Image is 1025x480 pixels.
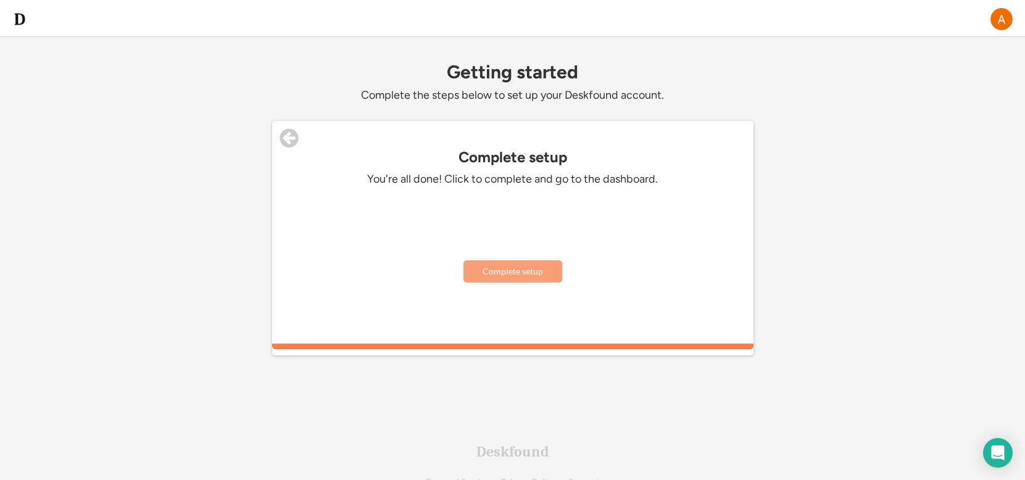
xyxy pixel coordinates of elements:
[463,260,562,283] button: Complete setup
[272,88,753,102] div: Complete the steps below to set up your Deskfound account.
[983,438,1013,468] div: Open Intercom Messenger
[272,62,753,82] div: Getting started
[275,344,751,349] div: 100%
[328,172,698,186] div: You're all done! Click to complete and go to the dashboard.
[12,12,27,27] img: d-whitebg.png
[476,444,549,459] div: Deskfound
[990,8,1013,30] img: ACg8ocINf5t2yK8KmWj-_gVogA-Zv9bqVze4Slmt6XN3PEUkrL5BgQ=s96-c
[272,149,753,166] div: Complete setup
